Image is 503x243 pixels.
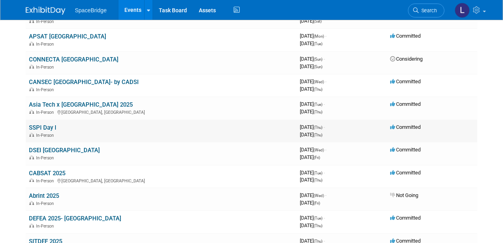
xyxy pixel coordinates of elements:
span: (Tue) [314,102,322,107]
span: (Tue) [314,42,322,46]
span: - [324,56,325,62]
span: Committed [390,124,421,130]
span: In-Person [36,42,56,47]
span: In-Person [36,178,56,184]
span: In-Person [36,201,56,206]
img: In-Person Event [29,155,34,159]
div: [GEOGRAPHIC_DATA], [GEOGRAPHIC_DATA] [29,177,293,184]
a: CABSAT 2025 [29,170,65,177]
a: Abrint 2025 [29,192,59,199]
span: (Wed) [314,193,324,198]
span: (Tue) [314,171,322,175]
span: Search [419,8,437,13]
span: (Thu) [314,125,322,130]
span: Committed [390,101,421,107]
span: SpaceBridge [75,7,107,13]
span: (Thu) [314,224,322,228]
span: [DATE] [300,78,326,84]
span: (Wed) [314,80,324,84]
div: [GEOGRAPHIC_DATA], [GEOGRAPHIC_DATA] [29,109,293,115]
img: In-Person Event [29,133,34,137]
img: In-Person Event [29,65,34,69]
span: - [325,78,326,84]
span: In-Person [36,110,56,115]
span: In-Person [36,19,56,24]
span: - [325,147,326,153]
span: [DATE] [300,215,325,221]
span: - [325,192,326,198]
span: - [325,33,326,39]
img: Luminita Oprescu [455,3,470,18]
span: (Thu) [314,178,322,182]
img: In-Person Event [29,178,34,182]
span: [DATE] [300,177,322,183]
span: (Fri) [314,155,320,160]
span: (Sun) [314,65,322,69]
span: Committed [390,78,421,84]
span: (Sat) [314,19,322,23]
span: - [324,124,325,130]
a: APSAT [GEOGRAPHIC_DATA] [29,33,106,40]
span: [DATE] [300,56,325,62]
img: In-Person Event [29,87,34,91]
span: [DATE] [300,18,322,24]
span: (Wed) [314,148,324,152]
a: Search [408,4,444,17]
span: (Thu) [314,133,322,137]
span: (Sun) [314,57,322,61]
span: In-Person [36,224,56,229]
a: DEFEA 2025- [GEOGRAPHIC_DATA] [29,215,121,222]
span: In-Person [36,133,56,138]
span: [DATE] [300,222,322,228]
span: [DATE] [300,154,320,160]
a: Asia Tech x [GEOGRAPHIC_DATA] 2025 [29,101,133,108]
span: [DATE] [300,40,322,46]
span: (Thu) [314,110,322,114]
span: [DATE] [300,86,322,92]
span: - [324,170,325,176]
img: In-Person Event [29,19,34,23]
span: [DATE] [300,170,325,176]
span: Committed [390,147,421,153]
img: ExhibitDay [26,7,65,15]
a: DSEI [GEOGRAPHIC_DATA] [29,147,100,154]
span: In-Person [36,155,56,161]
span: Considering [390,56,423,62]
span: [DATE] [300,200,320,206]
span: [DATE] [300,147,326,153]
span: (Thu) [314,87,322,92]
img: In-Person Event [29,201,34,205]
span: [DATE] [300,101,325,107]
span: (Tue) [314,216,322,220]
span: - [324,101,325,107]
span: [DATE] [300,132,322,138]
a: SSPI Day I [29,124,56,131]
span: [DATE] [300,109,322,115]
span: (Fri) [314,201,320,205]
span: - [324,215,325,221]
a: CONNECTA [GEOGRAPHIC_DATA] [29,56,118,63]
span: [DATE] [300,124,325,130]
span: Committed [390,33,421,39]
span: Committed [390,215,421,221]
a: CANSEC [GEOGRAPHIC_DATA]- by CADSI [29,78,139,86]
span: In-Person [36,65,56,70]
span: [DATE] [300,63,322,69]
img: In-Person Event [29,42,34,46]
span: (Mon) [314,34,324,38]
span: [DATE] [300,33,326,39]
span: In-Person [36,87,56,92]
span: Not Going [390,192,418,198]
span: [DATE] [300,192,326,198]
img: In-Person Event [29,110,34,114]
img: In-Person Event [29,224,34,228]
span: Committed [390,170,421,176]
